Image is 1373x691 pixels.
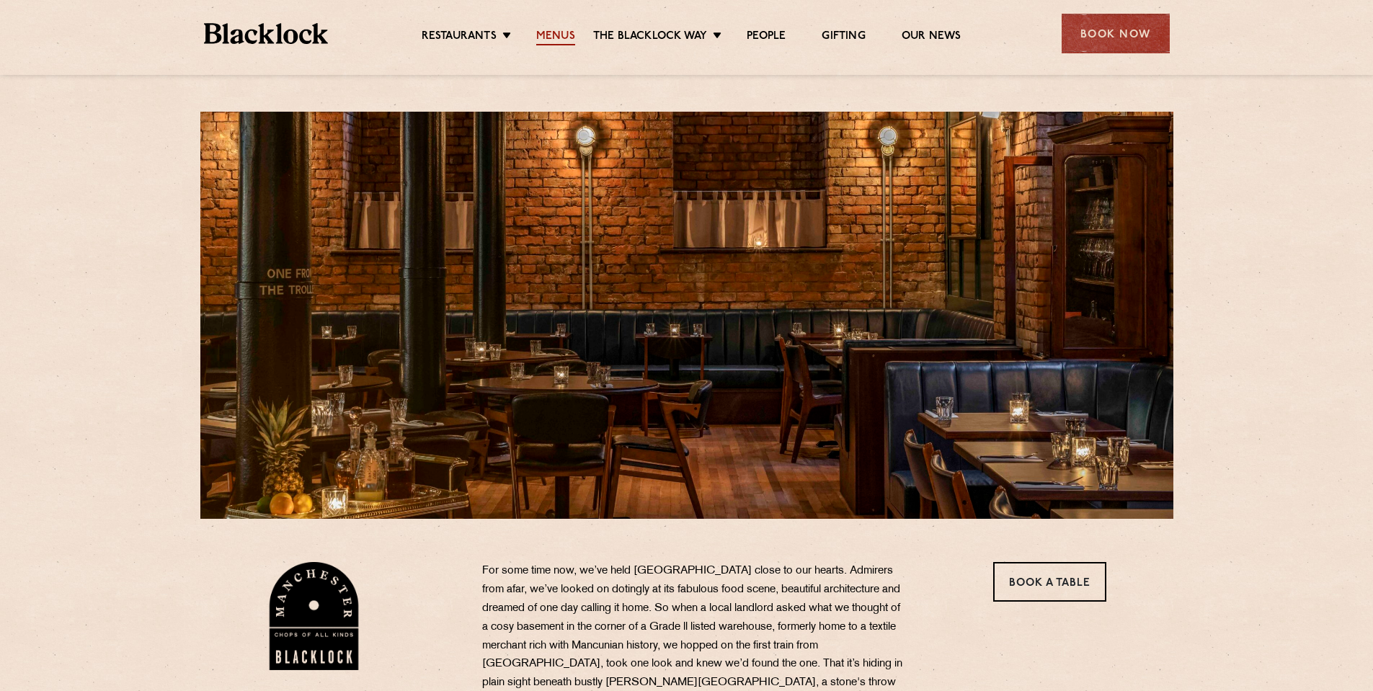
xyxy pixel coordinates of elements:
a: Menus [536,30,575,45]
a: Book a Table [993,562,1106,602]
a: Restaurants [422,30,497,45]
div: Book Now [1062,14,1170,53]
a: Gifting [822,30,865,45]
img: BL_Manchester_Logo-bleed.png [267,562,361,670]
a: Our News [902,30,961,45]
img: BL_Textured_Logo-footer-cropped.svg [204,23,329,44]
a: People [747,30,786,45]
a: The Blacklock Way [593,30,707,45]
